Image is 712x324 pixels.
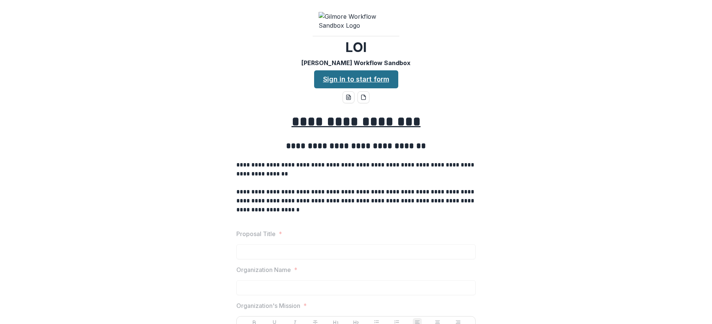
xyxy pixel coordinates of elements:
p: Proposal Title [236,229,276,238]
img: Gilmore Workflow Sandbox Logo [319,12,393,30]
h2: LOI [346,39,367,55]
button: word-download [343,91,355,103]
a: Sign in to start form [314,70,398,88]
button: pdf-download [357,91,369,103]
p: Organization's Mission [236,301,300,310]
p: [PERSON_NAME] Workflow Sandbox [301,58,411,67]
p: Organization Name [236,265,291,274]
